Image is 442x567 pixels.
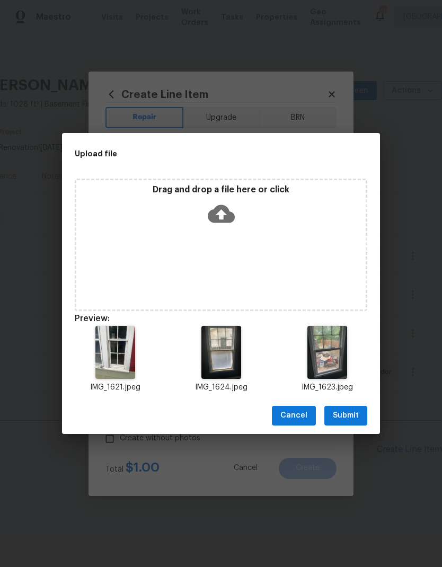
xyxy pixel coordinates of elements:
button: Submit [324,406,367,426]
span: Cancel [280,409,307,422]
h2: Upload file [75,148,320,160]
span: Submit [333,409,359,422]
img: 2Q== [307,326,347,379]
p: IMG_1623.jpeg [287,382,367,393]
p: IMG_1621.jpeg [75,382,155,393]
p: IMG_1624.jpeg [181,382,261,393]
p: Drag and drop a file here or click [76,184,366,196]
button: Cancel [272,406,316,426]
img: 2Q== [95,326,135,379]
img: Z [201,326,241,379]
